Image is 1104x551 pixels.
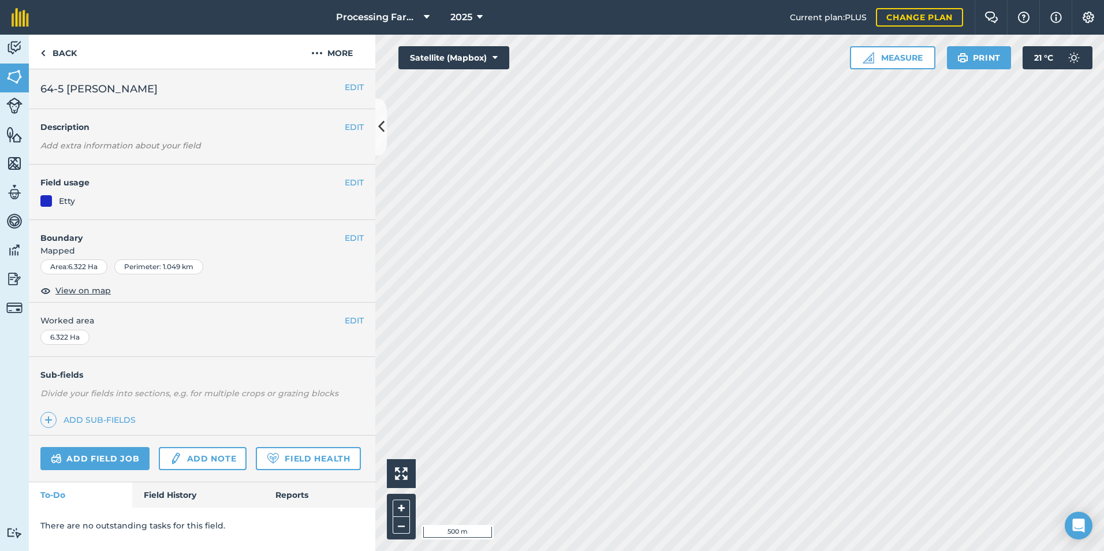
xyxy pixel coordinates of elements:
[345,81,364,94] button: EDIT
[947,46,1012,69] button: Print
[29,244,375,257] span: Mapped
[6,126,23,143] img: svg+xml;base64,PHN2ZyB4bWxucz0iaHR0cDovL3d3dy53My5vcmcvMjAwMC9zdmciIHdpZHRoPSI1NiIgaGVpZ2h0PSI2MC...
[40,259,107,274] div: Area : 6.322 Ha
[40,519,364,532] p: There are no outstanding tasks for this field.
[345,121,364,133] button: EDIT
[40,412,140,428] a: Add sub-fields
[790,11,867,24] span: Current plan : PLUS
[29,482,132,508] a: To-Do
[957,51,968,65] img: svg+xml;base64,PHN2ZyB4bWxucz0iaHR0cDovL3d3dy53My5vcmcvMjAwMC9zdmciIHdpZHRoPSIxOSIgaGVpZ2h0PSIyNC...
[55,284,111,297] span: View on map
[345,232,364,244] button: EDIT
[1017,12,1031,23] img: A question mark icon
[264,482,375,508] a: Reports
[114,259,203,274] div: Perimeter : 1.049 km
[6,39,23,57] img: svg+xml;base64,PD94bWwgdmVyc2lvbj0iMS4wIiBlbmNvZGluZz0idXRmLTgiPz4KPCEtLSBHZW5lcmF0b3I6IEFkb2JlIE...
[6,270,23,288] img: svg+xml;base64,PD94bWwgdmVyc2lvbj0iMS4wIiBlbmNvZGluZz0idXRmLTgiPz4KPCEtLSBHZW5lcmF0b3I6IEFkb2JlIE...
[863,52,874,64] img: Ruler icon
[40,176,345,189] h4: Field usage
[1050,10,1062,24] img: svg+xml;base64,PHN2ZyB4bWxucz0iaHR0cDovL3d3dy53My5vcmcvMjAwMC9zdmciIHdpZHRoPSIxNyIgaGVpZ2h0PSIxNy...
[336,10,419,24] span: Processing Farms
[40,284,51,297] img: svg+xml;base64,PHN2ZyB4bWxucz0iaHR0cDovL3d3dy53My5vcmcvMjAwMC9zdmciIHdpZHRoPSIxOCIgaGVpZ2h0PSIyNC...
[1062,46,1086,69] img: svg+xml;base64,PD94bWwgdmVyc2lvbj0iMS4wIiBlbmNvZGluZz0idXRmLTgiPz4KPCEtLSBHZW5lcmF0b3I6IEFkb2JlIE...
[29,35,88,69] a: Back
[59,195,75,207] div: Etty
[40,81,158,97] span: 64-5 [PERSON_NAME]
[40,388,338,399] em: Divide your fields into sections, e.g. for multiple crops or grazing blocks
[395,467,408,480] img: Four arrows, one pointing top left, one top right, one bottom right and the last bottom left
[40,46,46,60] img: svg+xml;base64,PHN2ZyB4bWxucz0iaHR0cDovL3d3dy53My5vcmcvMjAwMC9zdmciIHdpZHRoPSI5IiBoZWlnaHQ9IjI0Ii...
[40,330,89,345] div: 6.322 Ha
[289,35,375,69] button: More
[40,447,150,470] a: Add field job
[6,184,23,201] img: svg+xml;base64,PD94bWwgdmVyc2lvbj0iMS4wIiBlbmNvZGluZz0idXRmLTgiPz4KPCEtLSBHZW5lcmF0b3I6IEFkb2JlIE...
[850,46,935,69] button: Measure
[1023,46,1092,69] button: 21 °C
[40,314,364,327] span: Worked area
[6,241,23,259] img: svg+xml;base64,PD94bWwgdmVyc2lvbj0iMS4wIiBlbmNvZGluZz0idXRmLTgiPz4KPCEtLSBHZW5lcmF0b3I6IEFkb2JlIE...
[29,368,375,381] h4: Sub-fields
[311,46,323,60] img: svg+xml;base64,PHN2ZyB4bWxucz0iaHR0cDovL3d3dy53My5vcmcvMjAwMC9zdmciIHdpZHRoPSIyMCIgaGVpZ2h0PSIyNC...
[345,314,364,327] button: EDIT
[6,300,23,316] img: svg+xml;base64,PD94bWwgdmVyc2lvbj0iMS4wIiBlbmNvZGluZz0idXRmLTgiPz4KPCEtLSBHZW5lcmF0b3I6IEFkb2JlIE...
[450,10,472,24] span: 2025
[6,68,23,85] img: svg+xml;base64,PHN2ZyB4bWxucz0iaHR0cDovL3d3dy53My5vcmcvMjAwMC9zdmciIHdpZHRoPSI1NiIgaGVpZ2h0PSI2MC...
[44,413,53,427] img: svg+xml;base64,PHN2ZyB4bWxucz0iaHR0cDovL3d3dy53My5vcmcvMjAwMC9zdmciIHdpZHRoPSIxNCIgaGVpZ2h0PSIyNC...
[29,220,345,244] h4: Boundary
[876,8,963,27] a: Change plan
[169,452,182,466] img: svg+xml;base64,PD94bWwgdmVyc2lvbj0iMS4wIiBlbmNvZGluZz0idXRmLTgiPz4KPCEtLSBHZW5lcmF0b3I6IEFkb2JlIE...
[256,447,360,470] a: Field Health
[6,527,23,538] img: svg+xml;base64,PD94bWwgdmVyc2lvbj0iMS4wIiBlbmNvZGluZz0idXRmLTgiPz4KPCEtLSBHZW5lcmF0b3I6IEFkb2JlIE...
[51,452,62,466] img: svg+xml;base64,PD94bWwgdmVyc2lvbj0iMS4wIiBlbmNvZGluZz0idXRmLTgiPz4KPCEtLSBHZW5lcmF0b3I6IEFkb2JlIE...
[6,98,23,114] img: svg+xml;base64,PD94bWwgdmVyc2lvbj0iMS4wIiBlbmNvZGluZz0idXRmLTgiPz4KPCEtLSBHZW5lcmF0b3I6IEFkb2JlIE...
[40,140,201,151] em: Add extra information about your field
[1081,12,1095,23] img: A cog icon
[393,517,410,534] button: –
[12,8,29,27] img: fieldmargin Logo
[984,12,998,23] img: Two speech bubbles overlapping with the left bubble in the forefront
[398,46,509,69] button: Satellite (Mapbox)
[6,213,23,230] img: svg+xml;base64,PD94bWwgdmVyc2lvbj0iMS4wIiBlbmNvZGluZz0idXRmLTgiPz4KPCEtLSBHZW5lcmF0b3I6IEFkb2JlIE...
[40,121,364,133] h4: Description
[132,482,263,508] a: Field History
[393,500,410,517] button: +
[40,284,111,297] button: View on map
[159,447,247,470] a: Add note
[1065,512,1092,539] div: Open Intercom Messenger
[345,176,364,189] button: EDIT
[6,155,23,172] img: svg+xml;base64,PHN2ZyB4bWxucz0iaHR0cDovL3d3dy53My5vcmcvMjAwMC9zdmciIHdpZHRoPSI1NiIgaGVpZ2h0PSI2MC...
[1034,46,1053,69] span: 21 ° C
